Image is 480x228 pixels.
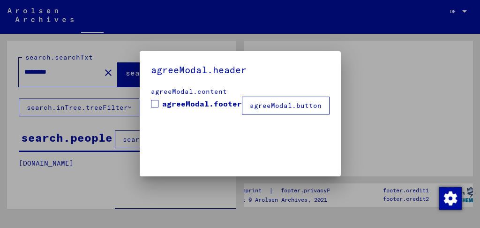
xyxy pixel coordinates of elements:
[162,98,242,109] span: agreeModal.footer
[242,97,330,114] button: agreeModal.button
[439,187,462,210] img: Zustimmung ändern
[151,87,330,97] div: agreeModal.content
[439,187,461,209] div: Zustimmung ändern
[151,62,330,77] h5: agreeModal.header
